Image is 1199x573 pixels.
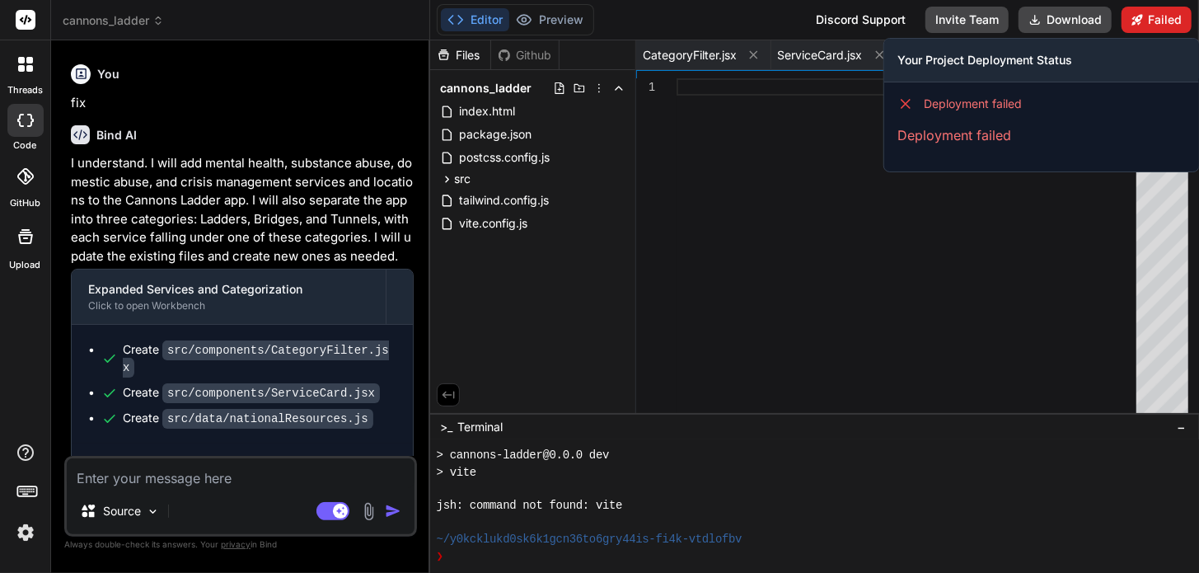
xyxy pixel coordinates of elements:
span: privacy [221,539,251,549]
p: Deployment failed [897,125,1186,145]
p: fix [71,94,414,113]
span: ❯ [437,548,445,565]
span: Deployment failed [924,96,1022,112]
span: Terminal [457,419,503,435]
h6: Bind AI [96,127,137,143]
span: CategoryFilter.jsx [643,47,737,63]
span: src [454,171,471,187]
span: vite.config.js [457,214,529,233]
button: Preview [509,8,590,31]
span: ~/y0kcklukd0sk6k1gcn36to6gry44is-fi4k-vtdlofbv [437,531,742,547]
button: Invite Team [925,7,1009,33]
button: Expanded Services and CategorizationClick to open Workbench [72,270,386,324]
img: icon [385,503,401,519]
p: Source [103,503,141,519]
img: Pick Models [146,505,160,519]
span: index.html [457,101,517,121]
h6: You [97,66,119,82]
span: cannons_ladder [440,80,532,96]
span: >_ [440,419,452,435]
div: Create [123,384,380,402]
label: threads [7,83,43,97]
span: ServiceCard.jsx [778,47,863,63]
img: attachment [359,502,378,521]
span: cannons_ladder [63,12,164,29]
button: Editor [441,8,509,31]
code: src/components/CategoryFilter.jsx [123,341,389,378]
label: code [14,139,37,153]
div: Create [123,341,396,376]
div: Github [491,47,559,63]
div: Create [123,410,373,427]
div: 1 [636,78,655,96]
span: > cannons-ladder@0.0.0 dev [437,447,610,463]
code: src/components/ServiceCard.jsx [162,383,380,403]
h3: Your Project Deployment Status [897,52,1186,68]
p: Always double-check its answers. Your in Bind [64,537,417,552]
button: Download [1019,7,1112,33]
div: Discord Support [806,7,916,33]
label: GitHub [10,196,40,210]
span: jsh: command not found: vite [437,497,623,514]
img: settings [12,519,40,547]
span: > vite [437,464,476,481]
span: package.json [457,124,533,144]
button: Failed [1122,7,1192,33]
div: Click to open Workbench [88,299,369,312]
div: Expanded Services and Categorization [88,281,369,298]
span: postcss.config.js [457,148,551,167]
p: I understand. I will add mental health, substance abuse, domestic abuse, and crisis management se... [71,154,414,265]
span: − [1177,419,1186,435]
label: Upload [10,258,41,272]
span: tailwind.config.js [457,190,550,210]
button: − [1173,414,1189,440]
div: Files [430,47,490,63]
code: src/data/nationalResources.js [162,409,373,429]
